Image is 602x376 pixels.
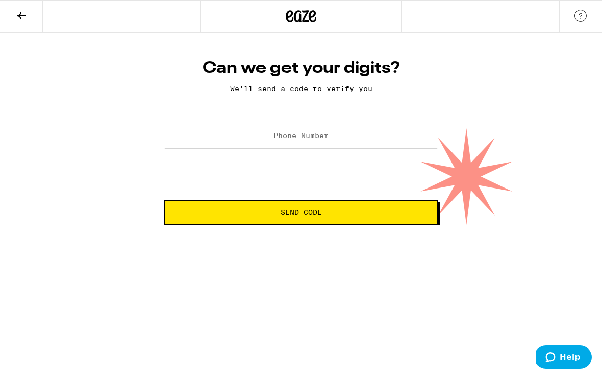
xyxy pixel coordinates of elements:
[164,125,438,148] input: Phone Number
[536,345,592,371] iframe: Opens a widget where you can find more information
[281,209,322,216] span: Send Code
[273,131,329,140] label: Phone Number
[164,200,438,225] button: Send Code
[164,58,438,78] h1: Can we get your digits?
[164,85,438,93] p: We'll send a code to verify you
